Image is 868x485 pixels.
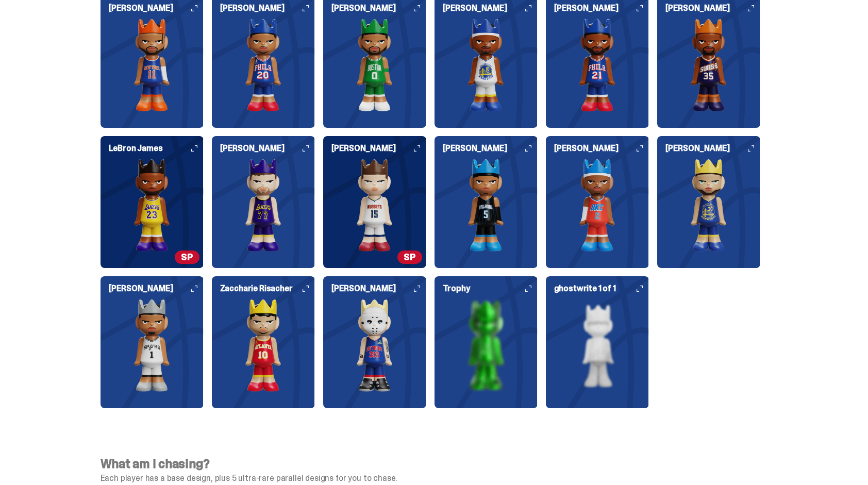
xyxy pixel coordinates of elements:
[554,4,649,12] h6: [PERSON_NAME]
[665,144,760,153] h6: [PERSON_NAME]
[554,285,649,293] h6: ghostwrite 1 of 1
[331,144,426,153] h6: [PERSON_NAME]
[657,19,760,111] img: card image
[220,4,315,12] h6: [PERSON_NAME]
[101,299,204,392] img: card image
[220,144,315,153] h6: [PERSON_NAME]
[443,285,538,293] h6: Trophy
[109,285,204,293] h6: [PERSON_NAME]
[435,299,538,392] img: card image
[212,159,315,252] img: card image
[101,474,760,482] p: Each player has a base design, plus 5 ultra-rare parallel designs for you to chase.
[435,19,538,111] img: card image
[546,19,649,111] img: card image
[101,458,760,470] h4: What am I chasing?
[109,4,204,12] h6: [PERSON_NAME]
[212,19,315,111] img: card image
[331,4,426,12] h6: [PERSON_NAME]
[554,144,649,153] h6: [PERSON_NAME]
[397,250,422,264] span: SP
[443,144,538,153] h6: [PERSON_NAME]
[546,299,649,392] img: card image
[101,19,204,111] img: card image
[665,4,760,12] h6: [PERSON_NAME]
[175,250,199,264] span: SP
[546,159,649,252] img: card image
[212,299,315,392] img: card image
[331,285,426,293] h6: [PERSON_NAME]
[109,144,204,153] h6: LeBron James
[323,19,426,111] img: card image
[101,159,204,252] img: card image
[323,299,426,392] img: card image
[323,159,426,252] img: card image
[657,159,760,252] img: card image
[443,4,538,12] h6: [PERSON_NAME]
[220,285,315,293] h6: Zaccharie Risacher
[435,159,538,252] img: card image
